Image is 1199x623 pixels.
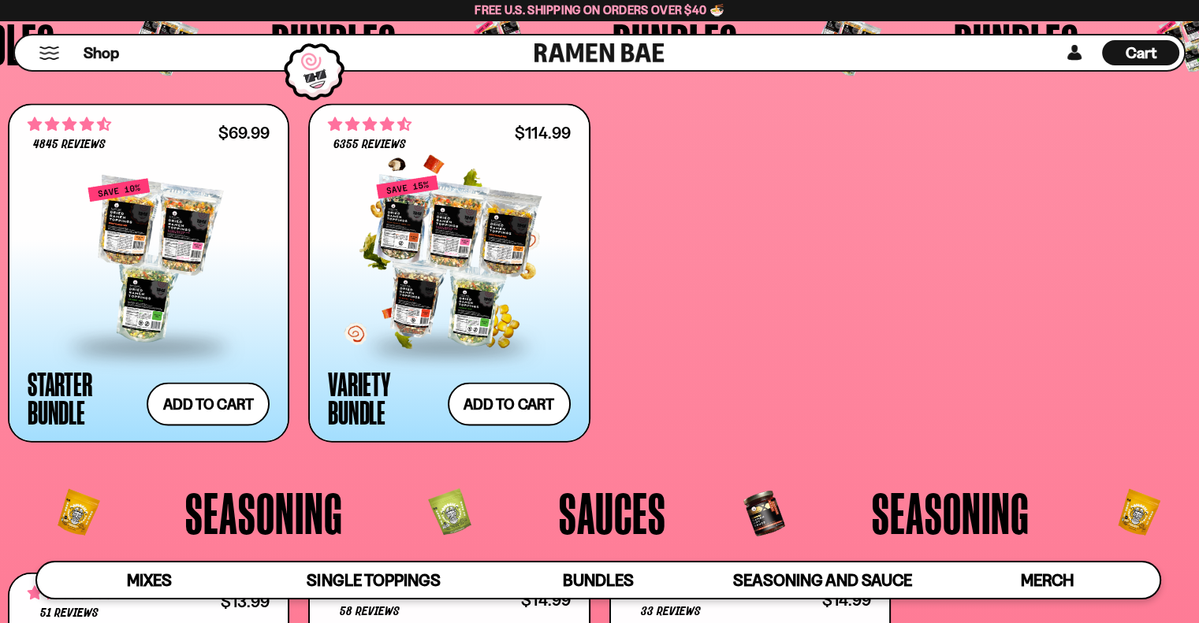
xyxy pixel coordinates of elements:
[328,369,439,426] div: Variety Bundle
[448,383,571,426] button: Add to cart
[307,570,440,590] span: Single Toppings
[1021,570,1074,590] span: Merch
[340,606,400,618] span: 58 reviews
[935,562,1160,598] a: Merch
[1126,43,1156,62] span: Cart
[640,606,700,618] span: 33 reviews
[733,570,912,590] span: Seasoning and Sauce
[28,369,139,426] div: Starter Bundle
[28,114,111,135] span: 4.71 stars
[872,484,1030,542] span: Seasoning
[328,114,411,135] span: 4.63 stars
[822,592,871,607] div: $14.99
[39,46,60,60] button: Mobile Menu Trigger
[262,562,486,598] a: Single Toppings
[221,594,270,609] div: $13.99
[40,607,99,620] span: 51 reviews
[33,139,106,151] span: 4845 reviews
[515,125,570,140] div: $114.99
[218,125,270,140] div: $69.99
[308,104,590,443] a: 4.63 stars 6355 reviews $114.99 Variety Bundle Add to cart
[559,484,666,542] span: Sauces
[563,570,634,590] span: Bundles
[127,570,172,590] span: Mixes
[333,139,406,151] span: 6355 reviews
[710,562,935,598] a: Seasoning and Sauce
[28,583,111,603] span: 4.71 stars
[521,592,570,607] div: $14.99
[475,2,724,17] span: Free U.S. Shipping on Orders over $40 🍜
[185,484,343,542] span: Seasoning
[147,383,270,426] button: Add to cart
[37,562,262,598] a: Mixes
[84,43,119,64] span: Shop
[8,104,289,443] a: 4.71 stars 4845 reviews $69.99 Starter Bundle Add to cart
[486,562,710,598] a: Bundles
[1102,35,1179,70] div: Cart
[84,40,119,65] a: Shop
